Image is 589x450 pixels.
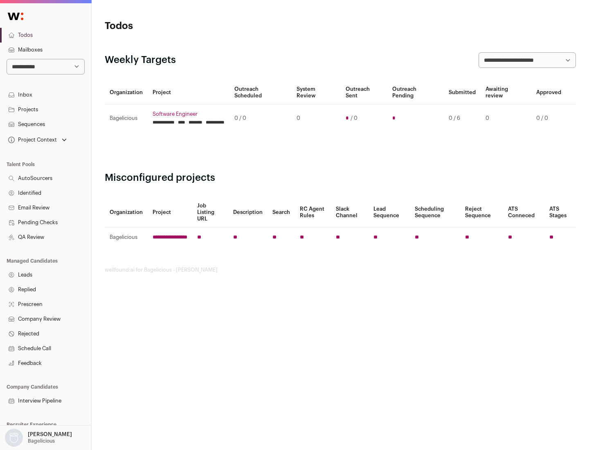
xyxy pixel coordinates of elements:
[3,429,74,447] button: Open dropdown
[228,198,268,227] th: Description
[387,81,443,104] th: Outreach Pending
[229,104,292,133] td: 0 / 0
[28,438,55,444] p: Bagelicious
[229,81,292,104] th: Outreach Scheduled
[292,81,340,104] th: System Review
[331,198,369,227] th: Slack Channel
[481,81,531,104] th: Awaiting review
[105,227,148,248] td: Bagelicious
[460,198,504,227] th: Reject Sequence
[192,198,228,227] th: Job Listing URL
[7,137,57,143] div: Project Context
[292,104,340,133] td: 0
[3,8,28,25] img: Wellfound
[105,54,176,67] h2: Weekly Targets
[5,429,23,447] img: nopic.png
[28,431,72,438] p: [PERSON_NAME]
[503,198,544,227] th: ATS Conneced
[341,81,388,104] th: Outreach Sent
[531,104,566,133] td: 0 / 0
[105,20,262,33] h1: Todos
[105,171,576,184] h2: Misconfigured projects
[369,198,410,227] th: Lead Sequence
[148,81,229,104] th: Project
[351,115,357,122] span: / 0
[105,267,576,273] footer: wellfound:ai for Bagelicious - [PERSON_NAME]
[444,104,481,133] td: 0 / 6
[531,81,566,104] th: Approved
[268,198,295,227] th: Search
[105,198,148,227] th: Organization
[410,198,460,227] th: Scheduling Sequence
[544,198,576,227] th: ATS Stages
[148,198,192,227] th: Project
[153,111,225,117] a: Software Engineer
[295,198,330,227] th: RC Agent Rules
[444,81,481,104] th: Submitted
[7,134,68,146] button: Open dropdown
[105,104,148,133] td: Bagelicious
[481,104,531,133] td: 0
[105,81,148,104] th: Organization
